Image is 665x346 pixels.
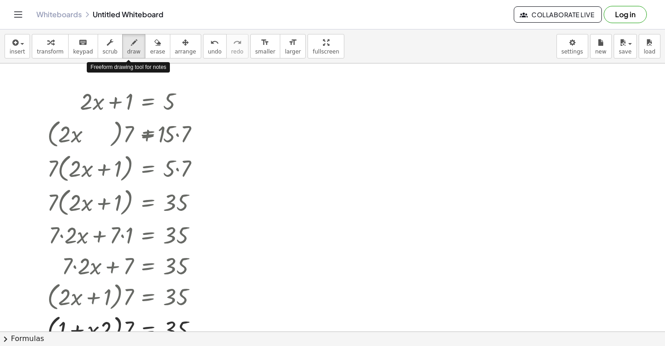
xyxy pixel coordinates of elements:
[170,34,201,58] button: arrange
[313,49,339,55] span: fullscreen
[10,49,25,55] span: insert
[226,34,248,58] button: redoredo
[595,49,606,55] span: new
[5,34,30,58] button: insert
[556,34,588,58] button: settings
[604,6,647,23] button: Log in
[288,37,297,48] i: format_size
[98,34,123,58] button: scrub
[175,49,196,55] span: arrange
[561,49,583,55] span: settings
[68,34,98,58] button: keyboardkeypad
[208,49,222,55] span: undo
[280,34,306,58] button: format_sizelarger
[79,37,87,48] i: keyboard
[127,49,141,55] span: draw
[521,10,594,19] span: Collaborate Live
[36,10,82,19] a: Whiteboards
[233,37,242,48] i: redo
[203,34,227,58] button: undoundo
[514,6,602,23] button: Collaborate Live
[250,34,280,58] button: format_sizesmaller
[122,34,146,58] button: draw
[37,49,64,55] span: transform
[73,49,93,55] span: keypad
[639,34,660,58] button: load
[285,49,301,55] span: larger
[103,49,118,55] span: scrub
[619,49,631,55] span: save
[255,49,275,55] span: smaller
[11,7,25,22] button: Toggle navigation
[210,37,219,48] i: undo
[150,49,165,55] span: erase
[145,34,170,58] button: erase
[87,62,170,73] div: Freeform drawing tool for notes
[231,49,243,55] span: redo
[32,34,69,58] button: transform
[261,37,269,48] i: format_size
[614,34,637,58] button: save
[308,34,344,58] button: fullscreen
[590,34,612,58] button: new
[644,49,655,55] span: load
